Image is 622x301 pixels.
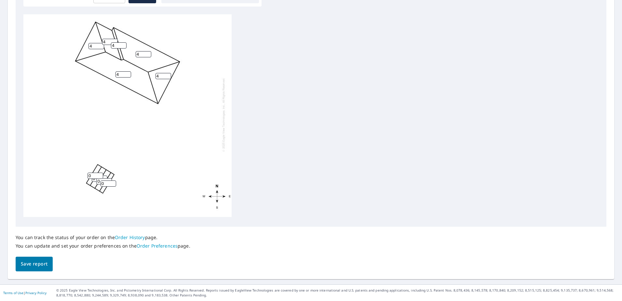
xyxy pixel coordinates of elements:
p: You can update and set your order preferences on the page. [16,243,190,249]
button: Save report [16,257,53,271]
a: Privacy Policy [25,291,47,295]
p: © 2025 Eagle View Technologies, Inc. and Pictometry International Corp. All Rights Reserved. Repo... [56,288,619,298]
span: Save report [21,260,47,268]
p: You can track the status of your order on the page. [16,235,190,240]
a: Order History [115,234,145,240]
a: Terms of Use [3,291,23,295]
a: Order Preferences [137,243,178,249]
p: | [3,291,47,295]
